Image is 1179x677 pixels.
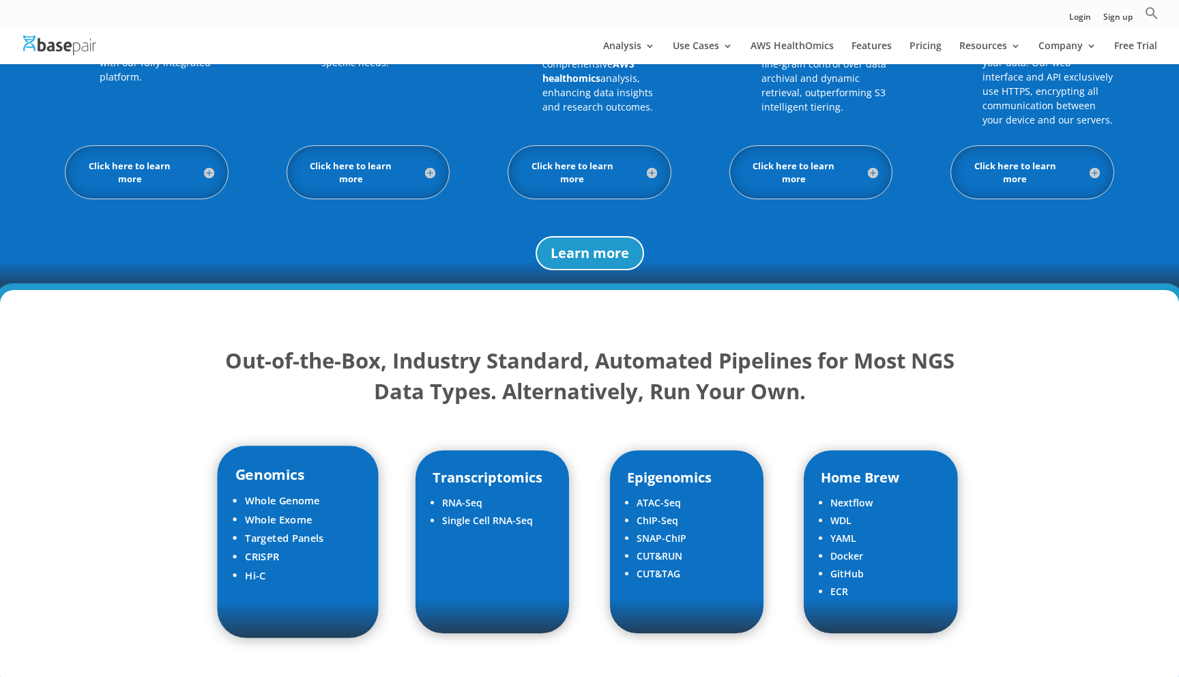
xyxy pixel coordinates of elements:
[245,492,361,510] li: Whole Genome
[627,468,712,487] span: Epigenomics
[603,41,655,64] a: Analysis
[245,566,361,585] li: Hi-C
[637,530,746,547] li: SNAP-ChIP
[761,28,893,114] p: Save up to 80% on your monthly storage bill with fine-grain control over data archival and dynami...
[637,512,746,530] li: ChIP-Seq
[965,160,1100,186] h5: Click here to learn more
[301,160,436,186] h5: Click here to learn more
[637,547,746,565] li: CUT&RUN
[522,160,657,186] h5: Click here to learn more
[1114,41,1157,64] a: Free Trial
[830,565,940,583] li: GitHub
[536,236,644,270] a: Learn more
[442,494,552,512] li: RNA-Seq
[23,35,96,55] img: Basepair
[542,57,635,85] a: AWS healthomics
[637,494,746,512] li: ATAC-Seq
[909,41,942,64] a: Pricing
[542,28,671,114] p: Utilize our interactive platform for comprehensive analysis, enhancing data insights and research...
[830,530,940,547] li: YAML
[744,160,879,186] h5: Click here to learn more
[433,468,542,487] span: Transcriptomics
[79,160,214,186] h5: Click here to learn more
[1103,13,1133,27] a: Sign up
[1145,6,1159,27] a: Search Icon Link
[830,494,940,512] li: Nextflow
[637,565,746,583] li: CUT&TAG
[830,512,940,530] li: WDL
[1069,13,1091,27] a: Login
[235,465,305,484] span: Genomics
[821,468,899,487] span: Home Brew
[851,41,892,64] a: Features
[830,583,940,601] li: ECR
[245,548,361,566] li: CRISPR
[442,512,552,530] li: Single Cell RNA-Seq
[959,41,1021,64] a: Resources
[225,346,955,405] strong: Out-of-the-Box, Industry Standard, Automated Pipelines for Most NGS Data Types. Alternatively, Ru...
[1038,41,1096,64] a: Company
[830,547,940,565] li: Docker
[245,529,361,547] li: Targeted Panels
[673,41,733,64] a: Use Cases
[1145,6,1159,20] svg: Search
[982,12,1114,127] p: Our platform adheres to industry standards, ensuring robust security for your data. Our web inter...
[245,510,361,529] li: Whole Exome
[751,41,834,64] a: AWS HealthOmics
